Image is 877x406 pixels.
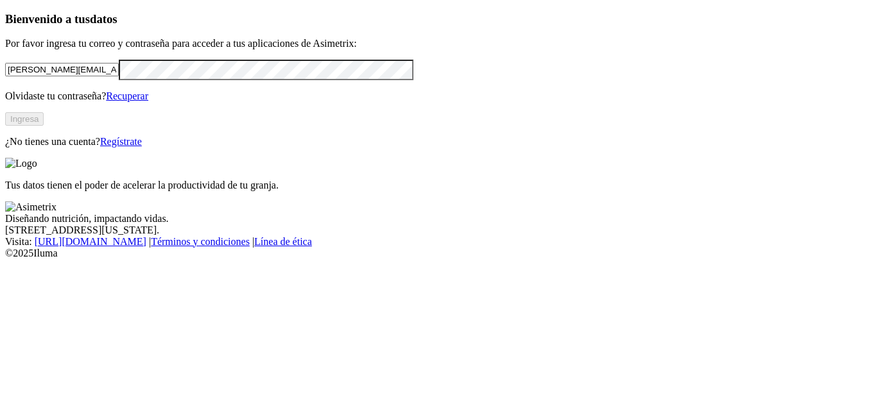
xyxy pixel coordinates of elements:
[5,180,872,191] p: Tus datos tienen el poder de acelerar la productividad de tu granja.
[5,224,872,236] div: [STREET_ADDRESS][US_STATE].
[5,158,37,169] img: Logo
[5,90,872,102] p: Olvidaste tu contraseña?
[5,38,872,49] p: Por favor ingresa tu correo y contraseña para acceder a tus aplicaciones de Asimetrix:
[5,63,119,76] input: Tu correo
[5,136,872,148] p: ¿No tienes una cuenta?
[5,213,872,224] div: Diseñando nutrición, impactando vidas.
[90,12,117,26] span: datos
[5,12,872,26] h3: Bienvenido a tus
[254,236,312,247] a: Línea de ética
[5,248,872,259] div: © 2025 Iluma
[5,236,872,248] div: Visita : | |
[5,112,44,126] button: Ingresa
[151,236,250,247] a: Términos y condiciones
[35,236,146,247] a: [URL][DOMAIN_NAME]
[106,90,148,101] a: Recuperar
[100,136,142,147] a: Regístrate
[5,201,56,213] img: Asimetrix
